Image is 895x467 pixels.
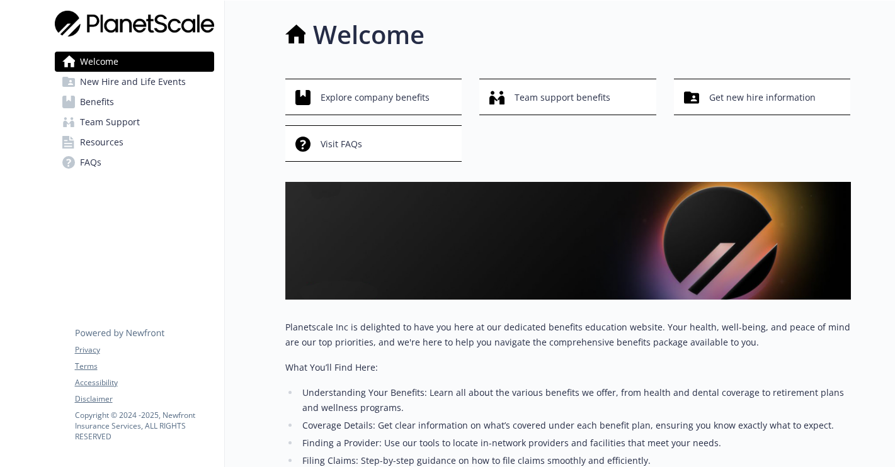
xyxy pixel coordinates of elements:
[80,52,118,72] span: Welcome
[55,112,214,132] a: Team Support
[55,52,214,72] a: Welcome
[75,393,214,405] a: Disclaimer
[75,377,214,388] a: Accessibility
[285,320,851,350] p: Planetscale Inc is delighted to have you here at our dedicated benefits education website. Your h...
[313,16,425,53] h1: Welcome
[75,410,214,442] p: Copyright © 2024 - 2025 , Newfront Insurance Services, ALL RIGHTS RESERVED
[55,72,214,92] a: New Hire and Life Events
[479,79,656,115] button: Team support benefits
[55,92,214,112] a: Benefits
[321,132,362,156] span: Visit FAQs
[80,72,186,92] span: New Hire and Life Events
[285,125,462,162] button: Visit FAQs
[55,132,214,152] a: Resources
[674,79,851,115] button: Get new hire information
[80,112,140,132] span: Team Support
[285,79,462,115] button: Explore company benefits
[55,152,214,172] a: FAQs
[299,418,851,433] li: Coverage Details: Get clear information on what’s covered under each benefit plan, ensuring you k...
[285,182,851,300] img: overview page banner
[515,86,610,110] span: Team support benefits
[80,92,114,112] span: Benefits
[709,86,816,110] span: Get new hire information
[321,86,430,110] span: Explore company benefits
[285,360,851,375] p: What You’ll Find Here:
[80,152,101,172] span: FAQs
[299,385,851,415] li: Understanding Your Benefits: Learn all about the various benefits we offer, from health and denta...
[299,436,851,451] li: Finding a Provider: Use our tools to locate in-network providers and facilities that meet your ne...
[75,361,214,372] a: Terms
[75,344,214,356] a: Privacy
[80,132,123,152] span: Resources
